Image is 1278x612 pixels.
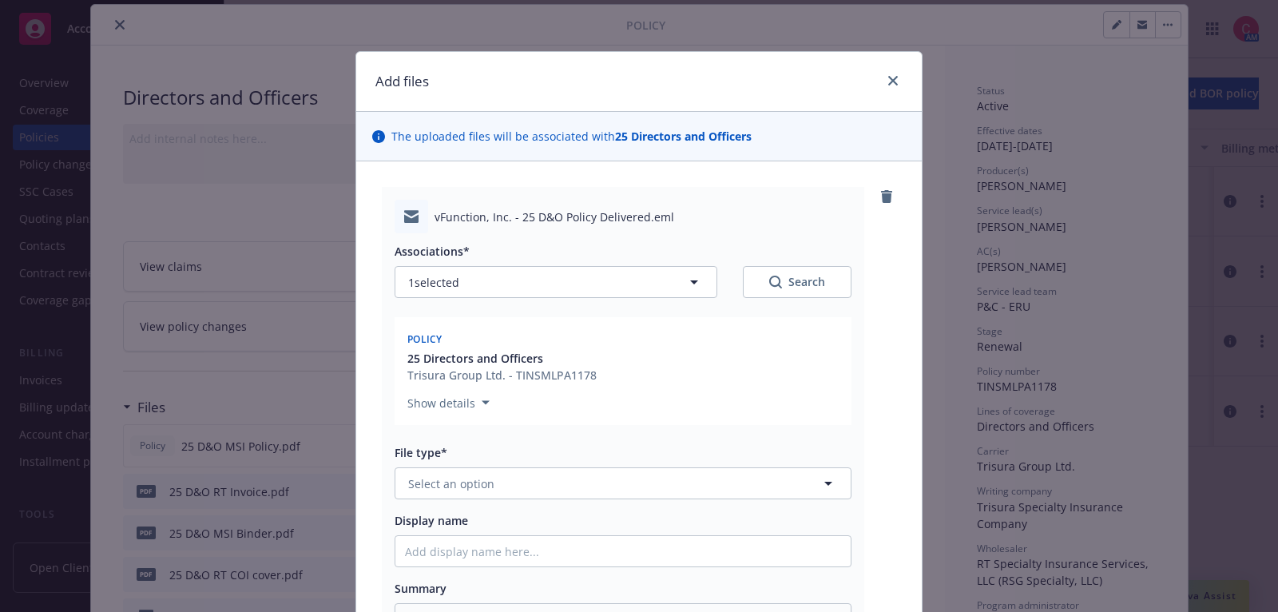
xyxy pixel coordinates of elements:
span: File type* [395,445,447,460]
span: Summary [395,581,447,596]
input: Add display name here... [395,536,851,566]
span: Display name [395,513,468,528]
button: Select an option [395,467,851,499]
span: Select an option [408,475,494,492]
